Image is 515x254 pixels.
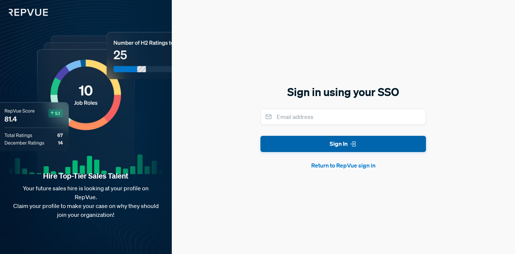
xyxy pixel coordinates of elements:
[260,161,426,170] button: Return to RepVue sign in
[12,171,160,181] strong: Hire Top-Tier Sales Talent
[260,136,426,152] button: Sign In
[260,109,426,125] input: Email address
[260,84,426,100] h5: Sign in using your SSO
[12,184,160,219] p: Your future sales hire is looking at your profile on RepVue. Claim your profile to make your case...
